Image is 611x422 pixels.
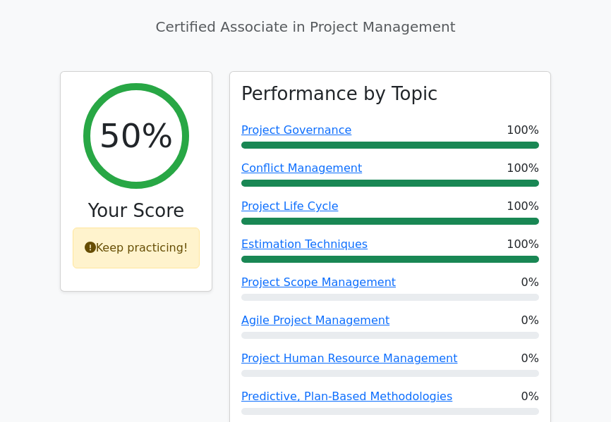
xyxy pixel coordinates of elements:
[521,312,539,329] span: 0%
[60,16,551,37] p: Certified Associate in Project Management
[73,228,200,268] div: Keep practicing!
[507,160,539,177] span: 100%
[241,352,457,365] a: Project Human Resource Management
[72,200,200,222] h3: Your Score
[241,275,396,289] a: Project Scope Management
[521,350,539,367] span: 0%
[241,199,338,213] a: Project Life Cycle
[241,314,389,327] a: Agile Project Management
[241,390,452,403] a: Predictive, Plan-Based Methodologies
[241,123,351,137] a: Project Governance
[521,274,539,291] span: 0%
[241,161,362,175] a: Conflict Management
[507,236,539,253] span: 100%
[99,116,173,156] h2: 50%
[521,388,539,405] span: 0%
[241,237,368,251] a: Estimation Techniques
[507,198,539,215] span: 100%
[241,83,437,105] h3: Performance by Topic
[507,122,539,139] span: 100%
